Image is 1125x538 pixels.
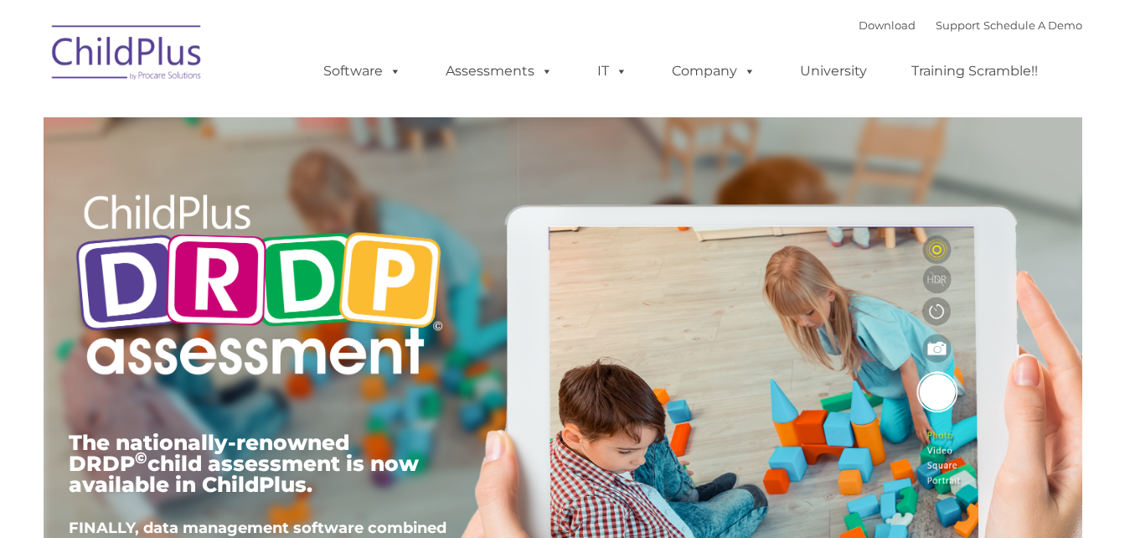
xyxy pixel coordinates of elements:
a: University [783,54,884,88]
img: ChildPlus by Procare Solutions [44,13,211,97]
a: Assessments [429,54,570,88]
a: Schedule A Demo [983,18,1082,32]
sup: © [135,448,147,468]
a: IT [581,54,644,88]
a: Support [936,18,980,32]
img: Copyright - DRDP Logo Light [69,172,449,403]
a: Download [859,18,916,32]
a: Software [307,54,418,88]
font: | [859,18,1082,32]
a: Company [655,54,772,88]
span: The nationally-renowned DRDP child assessment is now available in ChildPlus. [69,430,419,497]
a: Training Scramble!! [895,54,1055,88]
